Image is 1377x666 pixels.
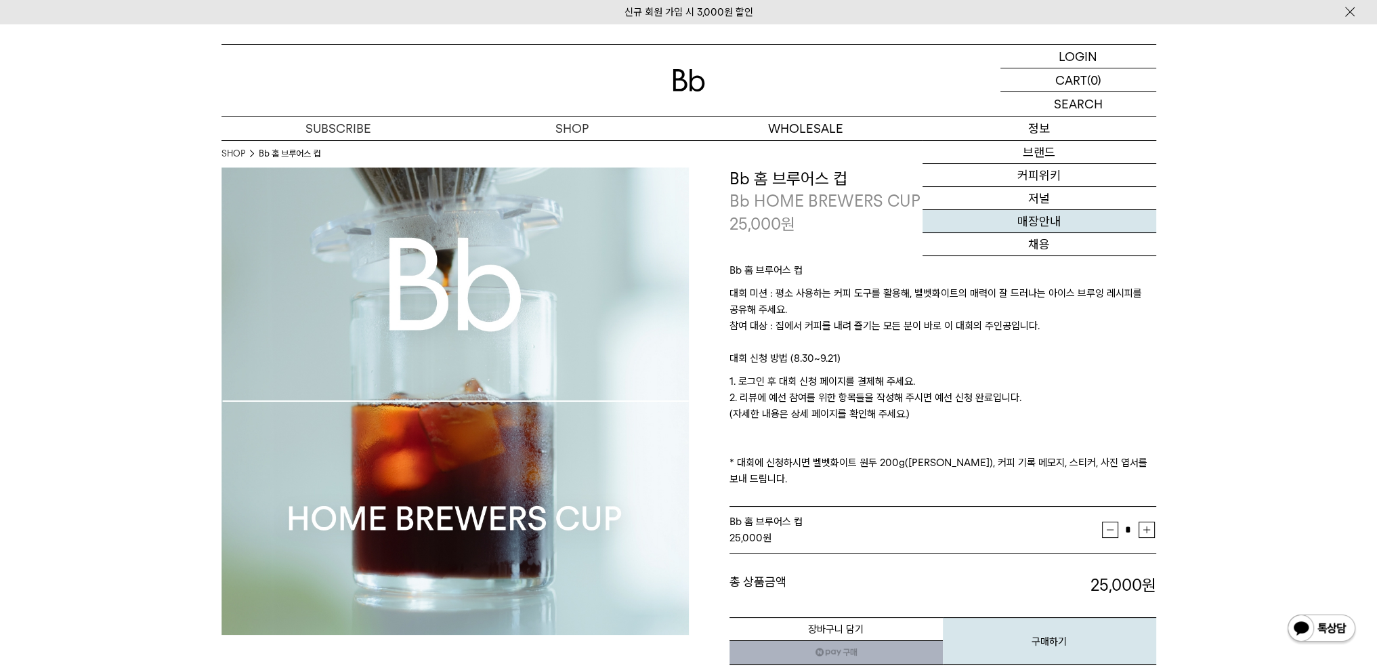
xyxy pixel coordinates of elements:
[729,350,1156,373] p: 대회 신청 방법 (8.30~9.21)
[1059,45,1097,68] p: LOGIN
[1090,575,1156,595] strong: 25,000
[624,6,753,18] a: 신규 회원 가입 시 3,000원 할인
[729,190,1156,213] p: Bb HOME BREWERS CUP
[1102,522,1118,538] button: 감소
[923,164,1156,187] a: 커피위키
[1000,68,1156,92] a: CART (0)
[1087,68,1101,91] p: (0)
[729,262,1156,285] p: Bb 홈 브루어스 컵
[455,117,689,140] a: SHOP
[729,167,1156,190] h3: Bb 홈 브루어스 컵
[781,214,795,234] span: 원
[943,617,1156,665] button: 구매하기
[729,213,795,236] p: 25,000
[729,532,763,544] strong: 25,000
[729,373,1156,487] p: 1. 로그인 후 대회 신청 페이지를 결제해 주세요. 2. 리뷰에 예선 참여를 위한 항목들을 작성해 주시면 예선 신청 완료입니다. (자세한 내용은 상세 페이지를 확인해 주세요....
[1055,68,1087,91] p: CART
[1000,45,1156,68] a: LOGIN
[221,167,689,635] img: Bb 홈 브루어스 컵
[729,285,1156,350] p: 대회 미션 : 평소 사용하는 커피 도구를 활용해, 벨벳화이트의 매력이 잘 드러나는 아이스 브루잉 레시피를 공유해 주세요. 참여 대상 : 집에서 커피를 내려 즐기는 모든 분이 ...
[729,574,943,597] dt: 총 상품금액
[923,187,1156,210] a: 저널
[923,117,1156,140] p: 정보
[673,69,705,91] img: 로고
[729,617,943,641] button: 장바구니 담기
[729,516,803,528] span: Bb 홈 브루어스 컵
[729,640,943,665] a: 새창
[729,530,1102,546] div: 원
[1286,613,1357,646] img: 카카오톡 채널 1:1 채팅 버튼
[221,117,455,140] a: SUBSCRIBE
[1139,522,1155,538] button: 증가
[923,210,1156,233] a: 매장안내
[1142,575,1156,595] b: 원
[221,147,245,161] a: SHOP
[689,117,923,140] p: WHOLESALE
[923,233,1156,256] a: 채용
[1054,92,1103,116] p: SEARCH
[923,141,1156,164] a: 브랜드
[259,147,320,161] li: Bb 홈 브루어스 컵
